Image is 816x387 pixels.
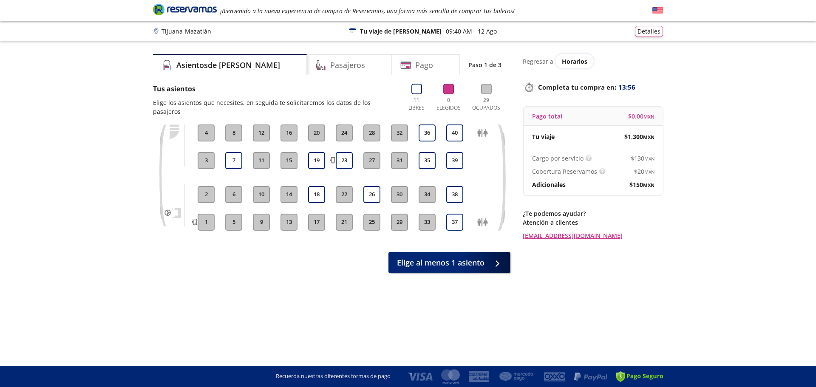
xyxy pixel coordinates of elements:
button: 35 [419,152,436,169]
span: 13:56 [618,82,635,92]
span: Elige al menos 1 asiento [397,257,484,268]
i: Brand Logo [153,3,217,16]
p: Recuerda nuestras diferentes formas de pago [276,372,391,381]
button: English [652,6,663,16]
button: 16 [280,124,297,141]
p: Regresar a [523,57,553,66]
p: 29 Ocupados [469,96,504,112]
span: $ 20 [634,167,654,176]
span: $ 0.00 [628,112,654,121]
a: Brand Logo [153,3,217,18]
p: 09:40 AM - 12 Ago [446,27,497,36]
button: 30 [391,186,408,203]
button: 20 [308,124,325,141]
span: $ 130 [631,154,654,163]
small: MXN [644,155,654,162]
button: 2 [198,186,215,203]
p: Paso 1 de 3 [468,60,501,69]
button: 10 [253,186,270,203]
button: 26 [363,186,380,203]
button: 12 [253,124,270,141]
h4: Pasajeros [330,59,365,71]
button: 9 [253,214,270,231]
button: 4 [198,124,215,141]
button: 13 [280,214,297,231]
span: Horarios [562,57,587,65]
button: 24 [336,124,353,141]
button: 8 [225,124,242,141]
button: 1 [198,214,215,231]
button: 33 [419,214,436,231]
p: Tus asientos [153,84,397,94]
button: 37 [446,214,463,231]
p: Tijuana - Mazatlán [161,27,211,36]
p: ¿Te podemos ayudar? [523,209,663,218]
h4: Asientos de [PERSON_NAME] [176,59,280,71]
button: 22 [336,186,353,203]
button: 21 [336,214,353,231]
p: 11 Libres [405,96,428,112]
button: 38 [446,186,463,203]
button: 29 [391,214,408,231]
span: $ 1,300 [624,132,654,141]
p: Adicionales [532,180,566,189]
button: Elige al menos 1 asiento [388,252,510,273]
button: 14 [280,186,297,203]
p: Pago total [532,112,562,121]
small: MXN [643,113,654,120]
span: $ 150 [629,180,654,189]
p: Cargo por servicio [532,154,584,163]
div: Regresar a ver horarios [523,54,663,68]
button: 15 [280,152,297,169]
button: 27 [363,152,380,169]
button: 31 [391,152,408,169]
p: Completa tu compra en : [523,81,663,93]
button: 7 [225,152,242,169]
small: MXN [644,169,654,175]
em: ¡Bienvenido a la nueva experiencia de compra de Reservamos, una forma más sencilla de comprar tus... [220,7,515,15]
button: 11 [253,152,270,169]
button: 36 [419,124,436,141]
button: 18 [308,186,325,203]
button: 34 [419,186,436,203]
button: 6 [225,186,242,203]
small: MXN [643,134,654,140]
button: Detalles [635,26,663,37]
button: 40 [446,124,463,141]
h4: Pago [415,59,433,71]
p: Elige los asientos que necesites, en seguida te solicitaremos los datos de los pasajeros [153,98,397,116]
p: Tu viaje [532,132,555,141]
button: 23 [336,152,353,169]
button: 17 [308,214,325,231]
p: 0 Elegidos [434,96,462,112]
p: Tu viaje de [PERSON_NAME] [360,27,442,36]
p: Atención a clientes [523,218,663,227]
p: Cobertura Reservamos [532,167,597,176]
button: 32 [391,124,408,141]
a: [EMAIL_ADDRESS][DOMAIN_NAME] [523,231,663,240]
button: 5 [225,214,242,231]
button: 19 [308,152,325,169]
button: 28 [363,124,380,141]
small: MXN [643,182,654,188]
button: 25 [363,214,380,231]
button: 3 [198,152,215,169]
button: 39 [446,152,463,169]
